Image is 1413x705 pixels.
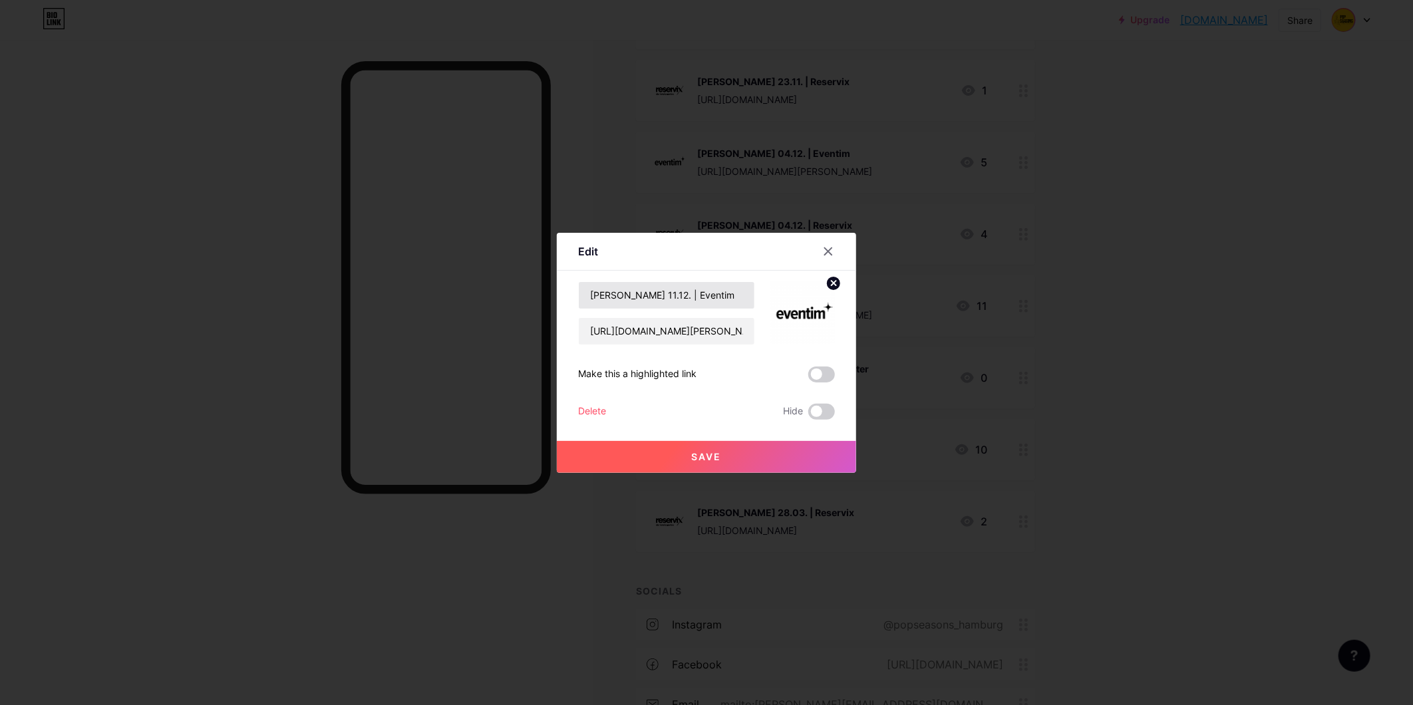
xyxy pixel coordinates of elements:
[771,281,835,345] img: link_thumbnail
[557,441,856,473] button: Save
[578,366,697,382] div: Make this a highlighted link
[578,243,598,259] div: Edit
[579,318,754,345] input: URL
[692,451,722,462] span: Save
[783,404,803,420] span: Hide
[578,404,606,420] div: Delete
[579,282,754,309] input: Title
